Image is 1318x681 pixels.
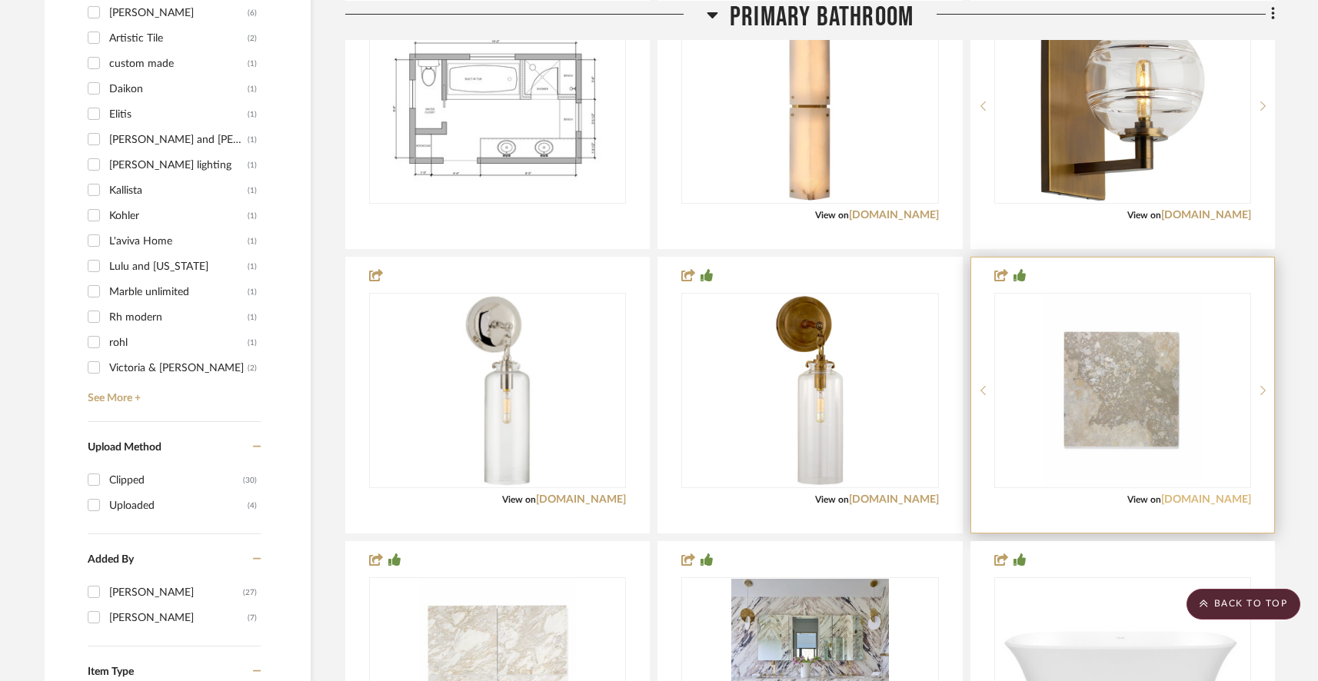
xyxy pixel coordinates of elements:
a: [DOMAIN_NAME] [849,494,939,505]
span: View on [1127,211,1161,220]
img: sedona wall [1027,10,1219,202]
div: Daikon [109,77,248,101]
div: (1) [248,51,257,76]
div: (2) [248,26,257,51]
div: [PERSON_NAME] and [PERSON_NAME] [109,128,248,152]
div: [PERSON_NAME] [109,1,248,25]
div: Victoria & [PERSON_NAME] [109,356,248,380]
scroll-to-top-button: BACK TO TOP [1187,589,1300,620]
div: Elitis [109,102,248,127]
span: View on [502,495,536,504]
div: (7) [248,606,257,630]
span: View on [815,211,849,220]
div: (1) [248,77,257,101]
div: (1) [248,305,257,330]
div: (1) [248,128,257,152]
div: (1) [248,331,257,355]
a: See More + [84,380,261,405]
span: View on [815,495,849,504]
div: (4) [248,493,257,518]
div: (1) [248,153,257,178]
a: [DOMAIN_NAME] [1161,494,1251,505]
span: Item Type [88,666,134,677]
div: rohl [109,331,248,355]
span: Added By [88,554,134,565]
div: (2) [248,356,257,380]
div: Clipped [109,468,243,493]
div: Marble unlimited [109,280,248,304]
div: (1) [248,229,257,254]
div: (1) [248,178,257,203]
a: [DOMAIN_NAME] [536,494,626,505]
a: [DOMAIN_NAME] [849,210,939,221]
img: clayton tall 25" sconce [714,10,906,202]
div: Artistic Tile [109,26,248,51]
div: (30) [243,468,257,493]
div: (1) [248,280,257,304]
div: (1) [248,102,257,127]
div: Uploaded [109,493,248,518]
span: Upload Method [88,442,161,453]
img: Katie Small Cylinder Sconce [401,294,594,487]
img: katie small cylinder sconce [714,294,906,487]
div: [PERSON_NAME] [109,580,243,605]
div: 0 [995,294,1250,487]
div: (1) [248,204,257,228]
a: [DOMAIN_NAME] [1161,210,1251,221]
div: Rh modern [109,305,248,330]
div: [PERSON_NAME] [109,606,248,630]
div: (1) [248,254,257,279]
div: (27) [243,580,257,605]
div: (6) [248,1,257,25]
div: 0 [682,294,937,487]
div: L'aviva Home [109,229,248,254]
div: Kohler [109,204,248,228]
div: Lulu and [US_STATE] [109,254,248,279]
img: null [373,10,622,202]
div: custom made [109,51,248,76]
span: View on [1127,495,1161,504]
div: Kallista [109,178,248,203]
div: [PERSON_NAME] lighting [109,153,248,178]
img: dei grigio 16 x 16 [1044,294,1201,487]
